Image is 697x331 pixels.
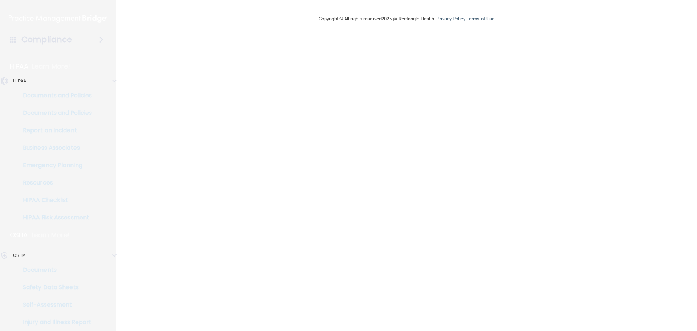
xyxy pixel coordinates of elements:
p: Documents and Policies [5,109,104,117]
p: Learn More! [32,62,70,71]
p: Business Associates [5,144,104,152]
p: Learn More! [32,231,70,239]
a: Privacy Policy [436,16,465,21]
h4: Compliance [21,35,72,45]
img: PMB logo [9,11,107,26]
div: Copyright © All rights reserved 2025 @ Rectangle Health | | [274,7,539,31]
p: HIPAA [13,77,27,85]
a: Terms of Use [466,16,494,21]
p: Emergency Planning [5,162,104,169]
p: OSHA [13,251,25,260]
p: OSHA [10,231,28,239]
p: HIPAA [10,62,28,71]
p: HIPAA Risk Assessment [5,214,104,221]
p: Injury and Illness Report [5,319,104,326]
p: Safety Data Sheets [5,284,104,291]
p: Report an Incident [5,127,104,134]
p: Documents and Policies [5,92,104,99]
p: HIPAA Checklist [5,197,104,204]
p: Documents [5,266,104,274]
p: Resources [5,179,104,186]
p: Self-Assessment [5,301,104,308]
